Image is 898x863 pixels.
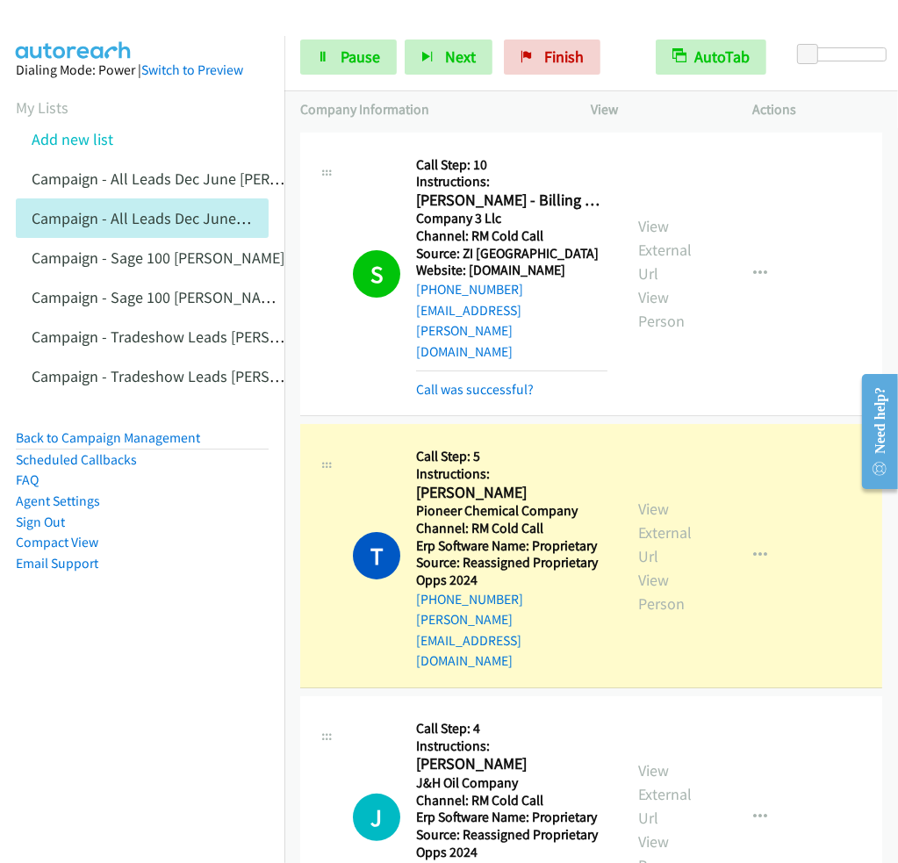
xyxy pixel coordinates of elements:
h5: Source: Reassigned Proprietary Opps 2024 [416,826,607,860]
a: Campaign - All Leads Dec June [PERSON_NAME] [32,169,350,189]
a: View External Url [639,499,693,566]
a: Finish [504,40,600,75]
h2: [PERSON_NAME] - Billing Specialist [416,191,607,211]
a: View Person [639,287,686,331]
h5: Channel: RM Cold Call [416,227,607,245]
a: Sign Out [16,514,65,530]
button: Next [405,40,492,75]
p: Company Information [300,99,560,120]
a: [EMAIL_ADDRESS][PERSON_NAME][DOMAIN_NAME] [416,302,521,360]
div: The call is yet to be attempted [353,794,400,841]
iframe: Resource Center [848,362,898,501]
a: Campaign - All Leads Dec June [PERSON_NAME] Cloned [32,208,401,228]
a: Agent Settings [16,493,100,509]
a: Campaign - Tradeshow Leads [PERSON_NAME] Cloned [32,366,392,386]
h5: Call Step: 10 [416,156,607,174]
a: [PERSON_NAME][EMAIL_ADDRESS][DOMAIN_NAME] [416,611,521,669]
a: Compact View [16,534,98,550]
a: FAQ [16,471,39,488]
a: Scheduled Callbacks [16,451,137,468]
a: My Lists [16,97,68,118]
h2: [PERSON_NAME] [416,483,607,503]
h5: Instructions: [416,173,607,191]
h5: Pioneer Chemical Company [416,502,607,520]
h5: Erp Software Name: Proprietary [416,537,607,555]
h5: Source: ZI [GEOGRAPHIC_DATA] [416,245,607,262]
a: Campaign - Sage 100 [PERSON_NAME] Cloned [32,287,335,307]
a: View External Url [639,760,693,828]
h5: Call Step: 4 [416,720,607,737]
h5: Erp Software Name: Proprietary [416,809,607,826]
a: View External Url [639,216,693,284]
a: Switch to Preview [141,61,243,78]
p: View [592,99,722,120]
h5: Channel: RM Cold Call [416,792,607,809]
h5: Channel: RM Cold Call [416,520,607,537]
h5: J&H Oil Company [416,774,607,792]
a: Campaign - Tradeshow Leads [PERSON_NAME] [32,327,341,347]
button: AutoTab [656,40,766,75]
a: Add new list [32,129,113,149]
a: [PHONE_NUMBER] [416,591,523,608]
h5: Instructions: [416,737,607,755]
a: View Person [639,570,686,614]
h1: J [353,794,400,841]
span: Pause [341,47,380,67]
h1: S [353,250,400,298]
span: Next [445,47,476,67]
h5: Call Step: 5 [416,448,607,465]
div: Delay between calls (in seconds) [806,47,887,61]
h5: Instructions: [416,465,607,483]
h5: Source: Reassigned Proprietary Opps 2024 [416,554,607,588]
h5: Company 3 Llc [416,210,607,227]
h5: Website: [DOMAIN_NAME] [416,262,607,279]
a: Back to Campaign Management [16,429,200,446]
a: Email Support [16,555,98,572]
p: Actions [752,99,882,120]
h1: T [353,532,400,579]
a: Pause [300,40,397,75]
span: Finish [544,47,584,67]
a: Call was successful? [416,381,534,398]
div: Dialing Mode: Power | [16,60,269,81]
a: Campaign - Sage 100 [PERSON_NAME] [32,248,284,268]
a: [PHONE_NUMBER] [416,281,523,298]
h2: [PERSON_NAME] [416,754,607,774]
